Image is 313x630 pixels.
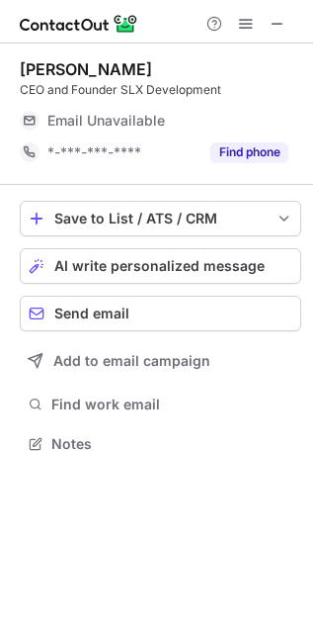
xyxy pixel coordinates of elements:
div: [PERSON_NAME] [20,59,152,79]
button: save-profile-one-click [20,201,301,236]
button: Reveal Button [210,142,288,162]
span: Email Unavailable [47,112,165,130]
button: AI write personalized message [20,248,301,284]
div: Save to List / ATS / CRM [54,211,267,226]
span: Notes [51,435,293,453]
button: Add to email campaign [20,343,301,379]
span: Find work email [51,396,293,413]
div: CEO and Founder SLX Development [20,81,301,99]
span: AI write personalized message [54,258,265,274]
button: Send email [20,296,301,331]
span: Send email [54,306,129,321]
span: Add to email campaign [53,353,210,369]
button: Find work email [20,391,301,418]
img: ContactOut v5.3.10 [20,12,138,36]
button: Notes [20,430,301,458]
